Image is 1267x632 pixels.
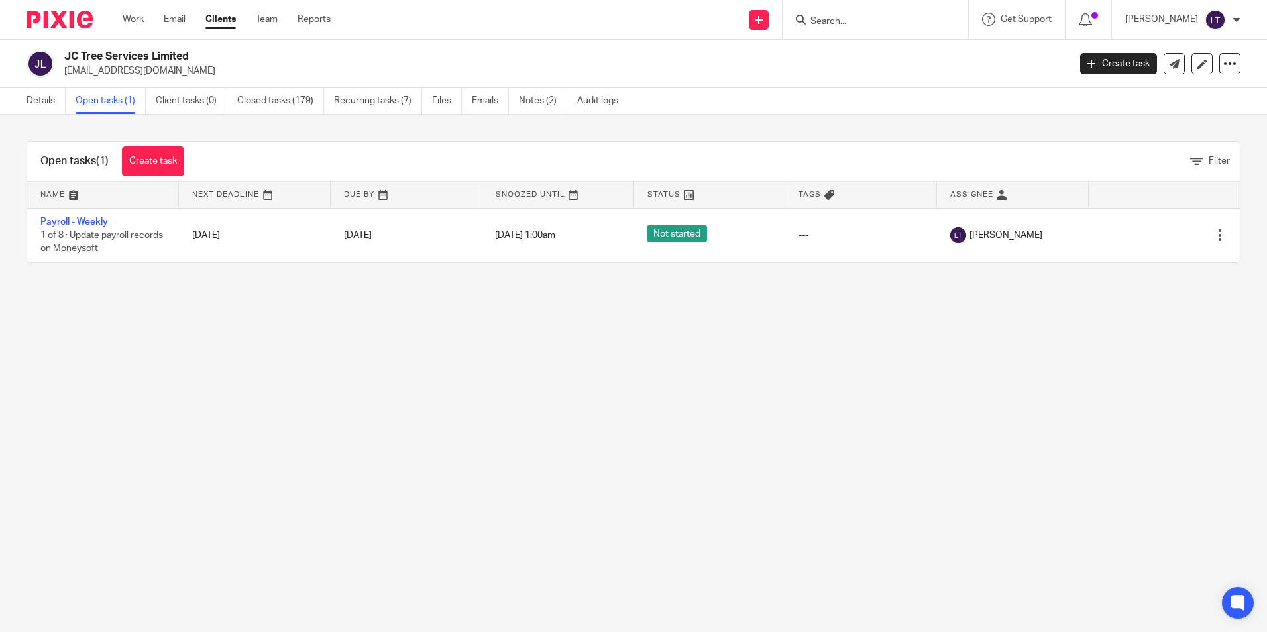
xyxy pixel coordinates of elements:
[205,13,236,26] a: Clients
[40,231,163,254] span: 1 of 8 · Update payroll records on Moneysoft
[96,156,109,166] span: (1)
[179,208,331,262] td: [DATE]
[334,88,422,114] a: Recurring tasks (7)
[27,50,54,78] img: svg%3E
[495,231,555,240] span: [DATE] 1:00am
[1001,15,1052,24] span: Get Support
[40,154,109,168] h1: Open tasks
[519,88,567,114] a: Notes (2)
[27,11,93,28] img: Pixie
[496,191,565,198] span: Snoozed Until
[27,88,66,114] a: Details
[432,88,462,114] a: Files
[256,13,278,26] a: Team
[64,64,1060,78] p: [EMAIL_ADDRESS][DOMAIN_NAME]
[156,88,227,114] a: Client tasks (0)
[969,229,1042,242] span: [PERSON_NAME]
[40,217,108,227] a: Payroll - Weekly
[799,191,821,198] span: Tags
[577,88,628,114] a: Audit logs
[122,146,184,176] a: Create task
[1080,53,1157,74] a: Create task
[1205,9,1226,30] img: svg%3E
[344,231,372,240] span: [DATE]
[950,227,966,243] img: svg%3E
[76,88,146,114] a: Open tasks (1)
[298,13,331,26] a: Reports
[799,229,924,242] div: ---
[472,88,509,114] a: Emails
[237,88,324,114] a: Closed tasks (179)
[64,50,861,64] h2: JC Tree Services Limited
[1125,13,1198,26] p: [PERSON_NAME]
[123,13,144,26] a: Work
[164,13,186,26] a: Email
[809,16,928,28] input: Search
[647,191,681,198] span: Status
[1209,156,1230,166] span: Filter
[647,225,707,242] span: Not started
